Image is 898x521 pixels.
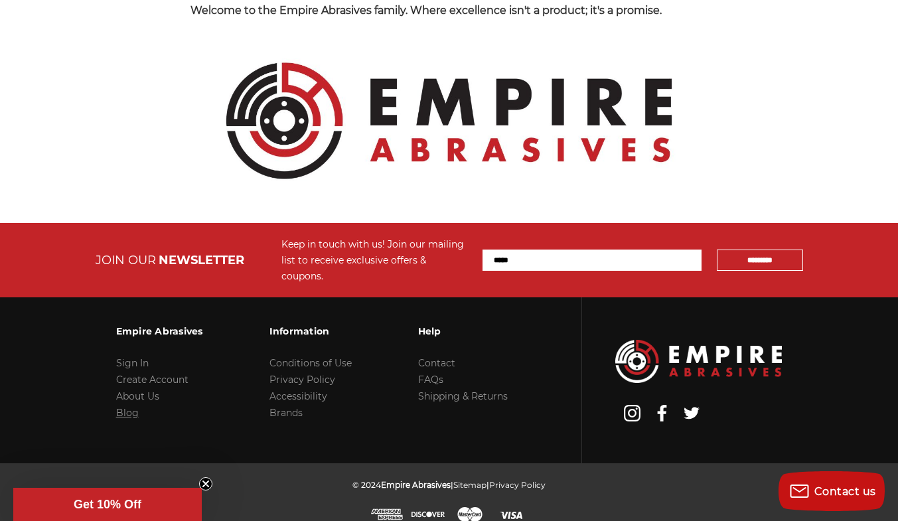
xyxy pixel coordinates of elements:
span: NEWSLETTER [159,253,244,267]
div: Keep in touch with us! Join our mailing list to receive exclusive offers & coupons. [281,236,469,284]
span: Get 10% Off [74,498,141,511]
span: JOIN OUR [96,253,156,267]
img: Empire Abrasives Logo Image [615,340,783,383]
span: Empire Abrasives [381,480,451,490]
h3: Information [269,317,352,345]
a: Privacy Policy [489,480,546,490]
a: Sign In [116,357,149,369]
span: Contact us [814,485,876,498]
h3: Help [418,317,508,345]
a: Privacy Policy [269,374,335,386]
div: Get 10% OffClose teaser [13,488,202,521]
a: Contact [418,357,455,369]
a: Blog [116,407,139,419]
a: Conditions of Use [269,357,352,369]
button: Contact us [779,471,885,511]
p: © 2024 | | [352,477,546,493]
a: FAQs [418,374,443,386]
a: Accessibility [269,390,327,402]
h3: Empire Abrasives [116,317,203,345]
img: Empire Abrasives Official Logo - Premium Quality Abrasives Supplier [190,33,707,209]
a: Brands [269,407,303,419]
a: Shipping & Returns [418,390,508,402]
a: Sitemap [453,480,486,490]
button: Close teaser [199,477,212,490]
span: Welcome to the Empire Abrasives family. Where excellence isn't a product; it's a promise. [190,4,662,17]
a: Create Account [116,374,188,386]
a: About Us [116,390,159,402]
